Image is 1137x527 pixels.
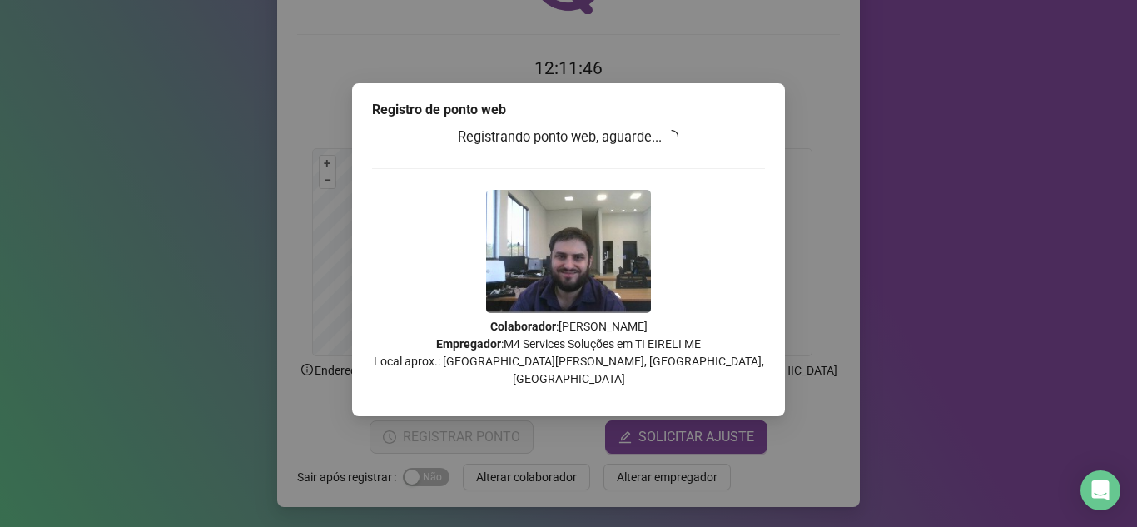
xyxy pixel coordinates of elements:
h3: Registrando ponto web, aguarde... [372,127,765,148]
img: Z [486,190,651,313]
p: : [PERSON_NAME] : M4 Services Soluções em TI EIRELI ME Local aprox.: [GEOGRAPHIC_DATA][PERSON_NAM... [372,318,765,388]
span: loading [664,129,679,144]
strong: Colaborador [490,320,556,333]
div: Registro de ponto web [372,100,765,120]
div: Open Intercom Messenger [1080,470,1120,510]
strong: Empregador [436,337,501,351]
